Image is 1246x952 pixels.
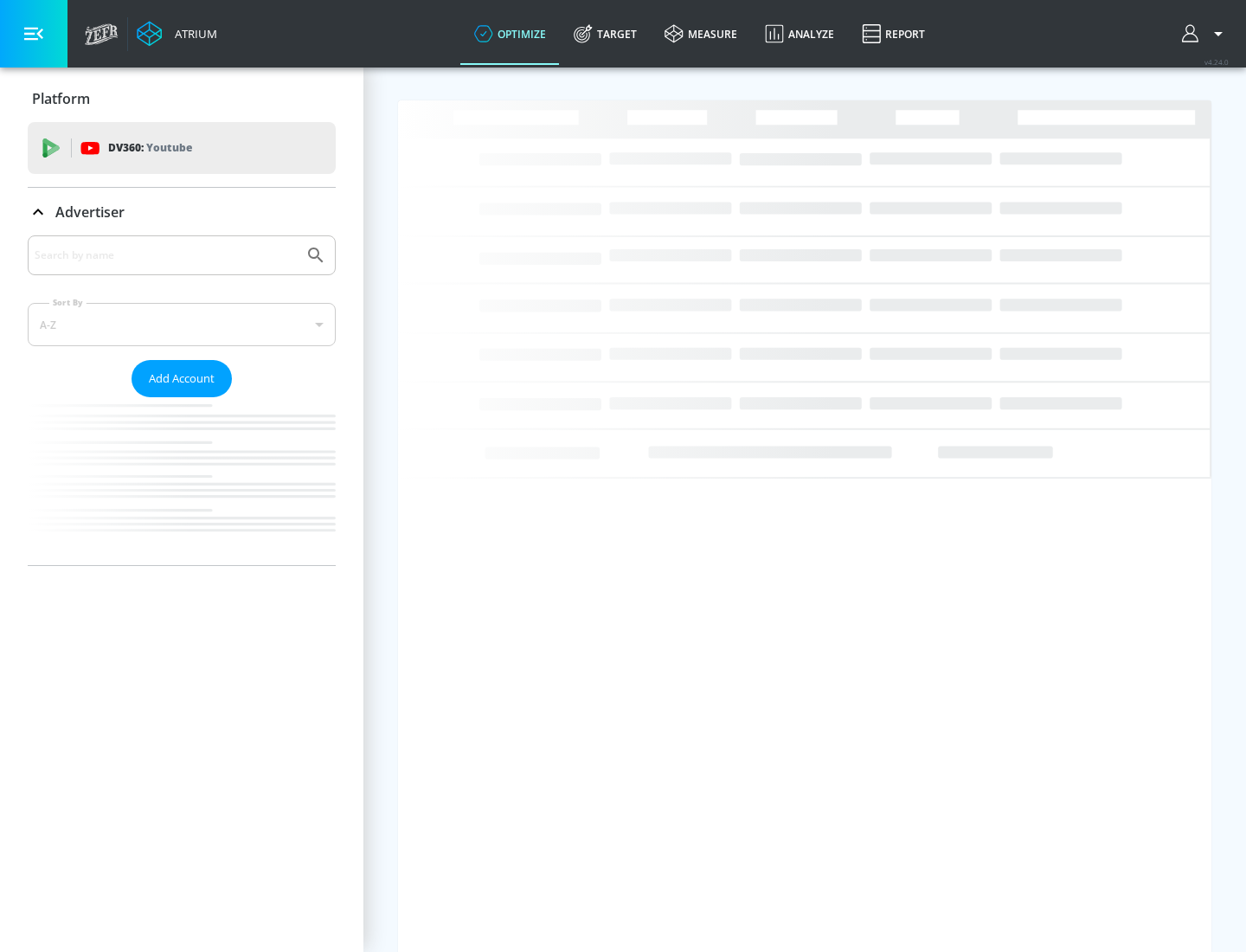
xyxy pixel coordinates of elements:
[49,297,87,308] label: Sort By
[146,138,192,157] p: Youtube
[32,89,90,108] p: Platform
[28,397,336,565] nav: list of Advertiser
[751,3,848,65] a: Analyze
[35,244,297,267] input: Search by name
[28,188,336,236] div: Advertiser
[651,3,751,65] a: measure
[28,122,336,174] div: DV360: Youtube
[848,3,939,65] a: Report
[28,303,336,346] div: A-Z
[55,203,125,222] p: Advertiser
[560,3,651,65] a: Target
[137,21,217,47] a: Atrium
[132,360,232,397] button: Add Account
[168,26,217,42] div: Atrium
[149,369,215,389] span: Add Account
[28,74,336,123] div: Platform
[28,235,336,565] div: Advertiser
[1204,57,1229,67] span: v 4.24.0
[108,138,192,158] p: DV360:
[460,3,560,65] a: optimize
